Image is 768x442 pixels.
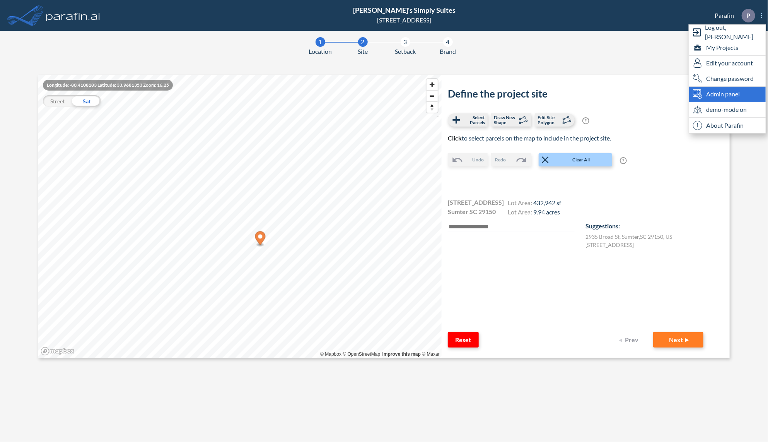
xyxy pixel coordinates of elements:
button: Zoom out [427,90,438,101]
div: 1 [316,37,325,47]
span: Reset bearing to north [427,102,438,113]
span: Sumter SC 29150 [448,207,496,216]
p: P [746,12,750,19]
a: Maxar [422,351,440,357]
div: demo-mode on [689,102,766,118]
h2: Define the project site [448,88,724,100]
div: My Projects [689,40,766,56]
div: Map marker [255,231,266,247]
canvas: Map [38,75,442,358]
div: About Parafin [689,118,766,133]
span: Location [309,47,332,56]
span: Tom's Simply Suites [353,6,456,14]
span: Log out, [PERSON_NAME] [705,23,766,41]
button: Clear All [539,153,612,166]
a: OpenStreetMap [343,351,380,357]
div: Admin panel [689,87,766,102]
img: logo [44,8,102,23]
span: My Projects [706,43,738,52]
span: to select parcels on the map to include in the project site. [448,134,611,142]
span: Brand [440,47,456,56]
span: Clear All [551,156,611,163]
p: Suggestions: [585,221,723,231]
span: ? [620,157,627,164]
span: ? [582,117,589,124]
div: 3 [401,37,410,47]
div: Change password [689,71,766,87]
span: Draw New Shape [494,115,517,125]
span: 432,942 sf [533,199,561,206]
label: 2935 Broad St , Sumter , SC 29150 , US [585,233,672,241]
button: Next [653,332,703,348]
span: Edit Site Polygon [538,115,560,125]
button: Reset [448,332,479,348]
span: [STREET_ADDRESS] [448,198,504,207]
div: Parafin [703,9,762,22]
div: Street [43,95,72,107]
span: Admin panel [706,89,740,99]
b: Click [448,134,462,142]
span: Site [358,47,368,56]
span: 9.94 acres [533,208,560,216]
span: Undo [472,156,484,163]
button: Zoom in [427,79,438,90]
span: i [693,121,702,130]
div: 4 [443,37,453,47]
div: Edit user [689,56,766,71]
button: Reset bearing to north [427,101,438,113]
a: Mapbox homepage [41,347,75,356]
a: Improve this map [382,351,421,357]
button: Prev [614,332,645,348]
h4: Lot Area: [508,199,561,208]
h5: Project Site [448,81,724,88]
button: Redo [491,153,531,166]
div: Log out [689,25,766,40]
a: Mapbox [320,351,341,357]
span: Redo [495,156,506,163]
button: Undo [448,153,488,166]
span: demo-mode on [706,105,747,114]
div: Longitude: -80.4108183 Latitude: 33.9681353 Zoom: 16.25 [43,80,173,91]
span: About Parafin [706,121,744,130]
div: [STREET_ADDRESS] [352,15,457,25]
div: 2 [358,37,368,47]
span: Change password [706,74,754,83]
span: Edit your account [706,58,753,68]
span: Setback [395,47,416,56]
span: Select Parcels [462,115,485,125]
label: [STREET_ADDRESS] [585,241,634,249]
h4: Lot Area: [508,208,561,218]
div: Sat [72,95,101,107]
